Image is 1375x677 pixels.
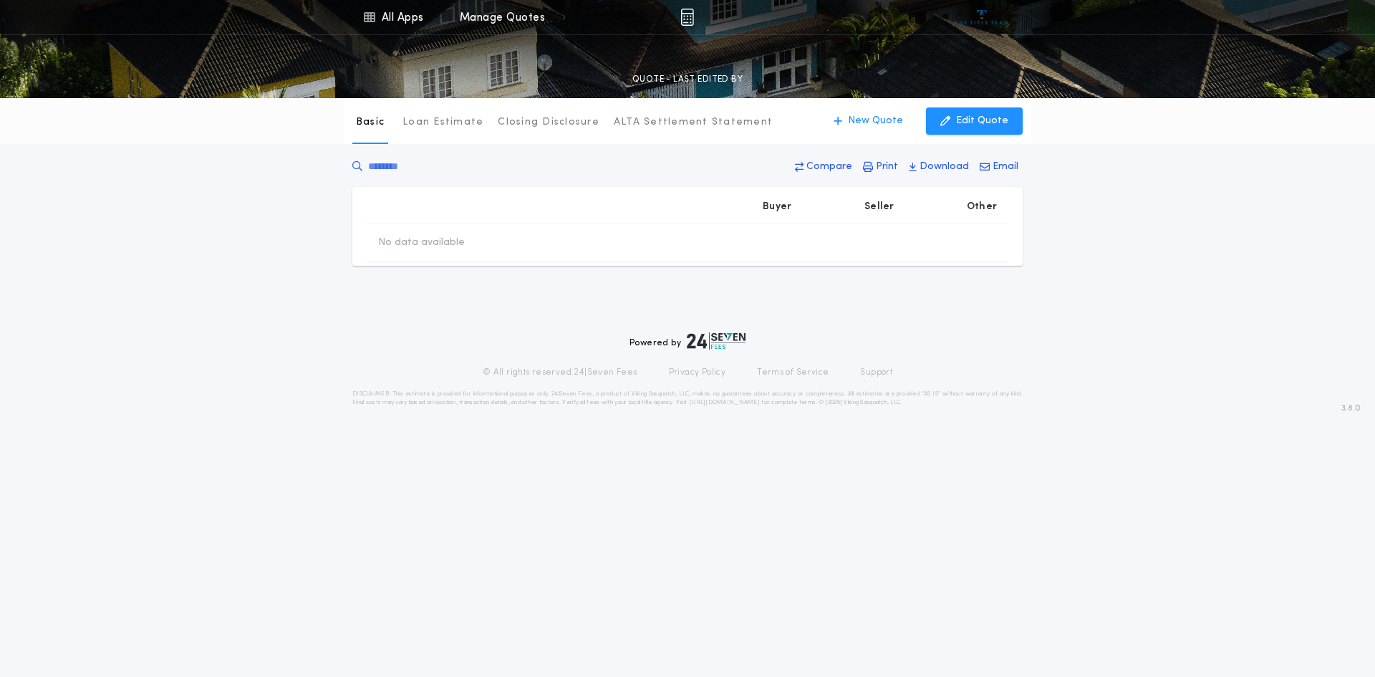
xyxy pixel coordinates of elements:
[352,390,1023,407] p: DISCLAIMER: This estimate is provided for informational purposes only. 24|Seven Fees, a product o...
[967,200,997,214] p: Other
[763,200,791,214] p: Buyer
[687,332,746,350] img: logo
[860,367,892,378] a: Support
[876,160,898,174] p: Print
[956,114,1008,128] p: Edit Quote
[975,154,1023,180] button: Email
[614,115,773,130] p: ALTA Settlement Statement
[669,367,726,378] a: Privacy Policy
[955,10,1009,24] img: vs-icon
[483,367,637,378] p: © All rights reserved. 24|Seven Fees
[806,160,852,174] p: Compare
[402,115,483,130] p: Loan Estimate
[689,400,760,405] a: [URL][DOMAIN_NAME]
[904,154,973,180] button: Download
[926,107,1023,135] button: Edit Quote
[791,154,857,180] button: Compare
[848,114,903,128] p: New Quote
[757,367,829,378] a: Terms of Service
[367,224,476,261] td: No data available
[680,9,694,26] img: img
[1341,402,1361,415] span: 3.8.0
[864,200,894,214] p: Seller
[498,115,599,130] p: Closing Disclosure
[629,332,746,350] div: Powered by
[632,72,743,87] p: QUOTE - LAST EDITED BY
[993,160,1018,174] p: Email
[859,154,902,180] button: Print
[920,160,969,174] p: Download
[819,107,917,135] button: New Quote
[356,115,385,130] p: Basic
